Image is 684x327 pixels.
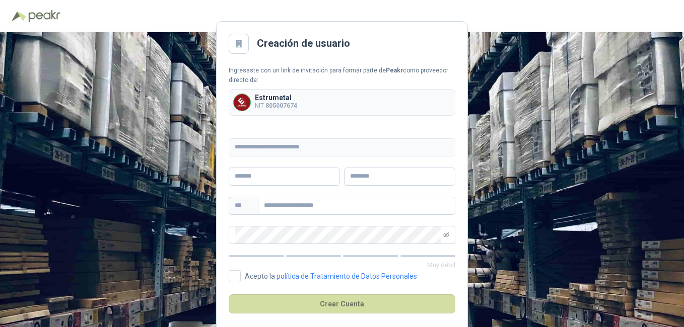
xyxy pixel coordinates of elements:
img: Company Logo [234,94,250,111]
p: NIT [255,101,297,111]
b: 805007674 [265,102,297,109]
span: Acepto la [241,273,421,280]
button: Crear Cuenta [229,294,455,313]
img: Peakr [28,10,60,22]
b: Peakr [386,67,403,74]
a: política de Tratamiento de Datos Personales [277,272,417,280]
div: Ingresaste con un link de invitación para formar parte de como proveedor directo de: [229,66,455,85]
p: Muy débil [229,260,455,270]
span: eye-invisible [443,232,449,238]
p: Estrumetal [255,94,297,101]
img: Logo [12,11,26,21]
h2: Creación de usuario [257,36,350,51]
